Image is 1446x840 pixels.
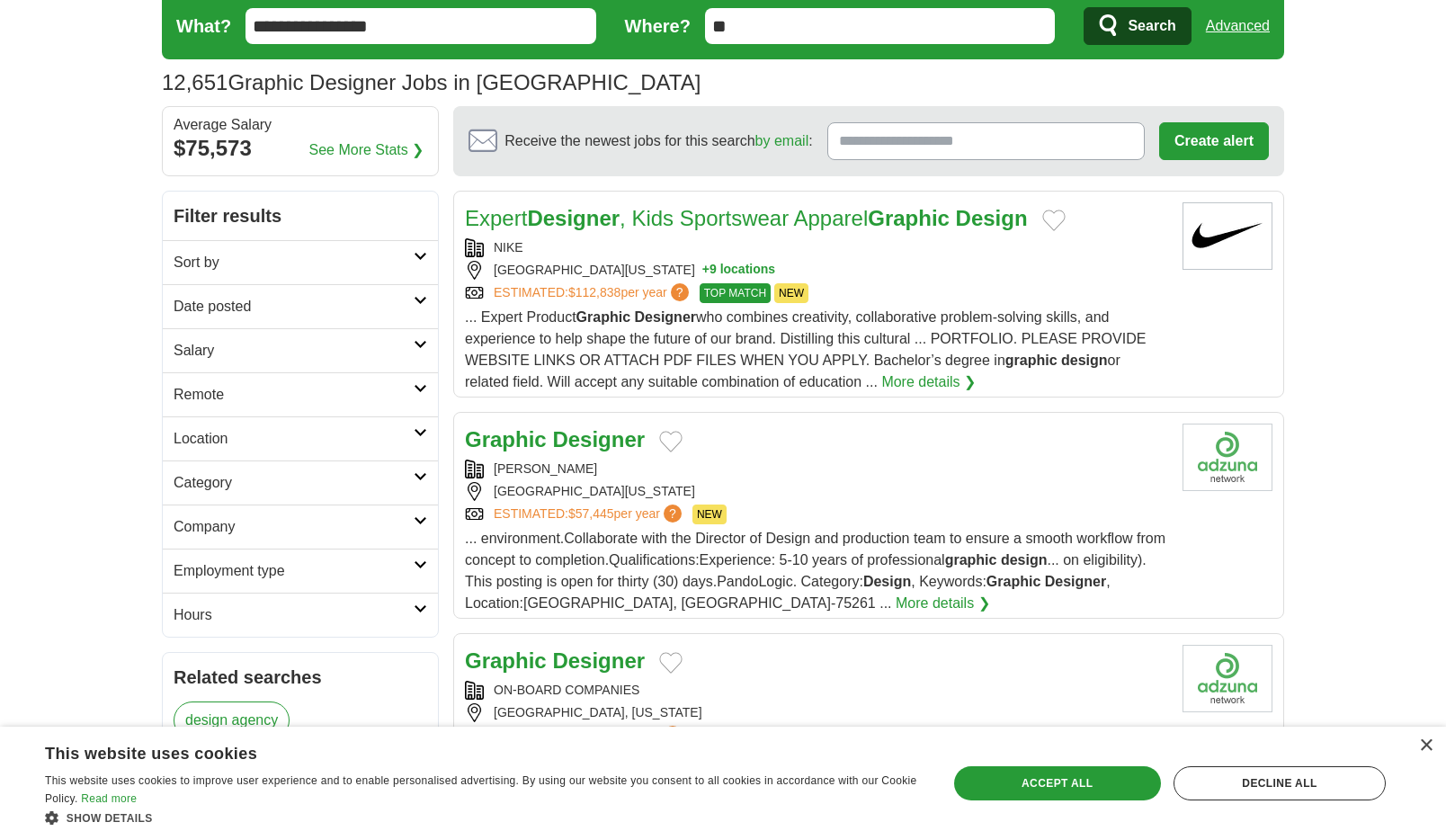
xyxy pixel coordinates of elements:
[494,505,685,524] a: ESTIMATED:$57,445per year?
[176,13,231,40] label: What?
[465,648,547,673] strong: Graphic
[1005,353,1058,368] strong: graphic
[81,792,137,805] a: Read more, opens a new window
[163,593,438,637] a: Hours
[163,284,438,328] a: Date posted
[552,427,645,451] strong: Designer
[465,681,1168,700] div: ON-BOARD COMPANIES
[465,531,1165,611] span: ... environment.Collaborate with the Director of Design and production team to ensure a smooth wo...
[465,427,547,451] strong: Graphic
[163,460,438,505] a: Category
[163,240,438,284] a: Sort by
[45,809,921,827] div: Show details
[552,648,645,673] strong: Designer
[67,812,153,825] span: Show details
[659,652,683,674] button: Add to favorite jobs
[625,13,691,40] label: Where?
[568,506,614,521] span: $57,445
[163,328,438,372] a: Salary
[1045,574,1106,589] strong: Designer
[309,139,424,161] a: See More Stats ❯
[755,133,809,148] a: by email
[1159,122,1269,160] button: Create alert
[986,574,1040,589] strong: Graphic
[163,505,438,549] a: Company
[702,261,775,280] button: +9 locations
[1174,766,1386,800] div: Decline all
[956,206,1028,230] strong: Design
[174,252,414,273] h2: Sort by
[504,130,812,152] span: Receive the newest jobs for this search :
[494,283,692,303] a: ESTIMATED:$112,838per year?
[671,283,689,301] span: ?
[945,552,997,567] strong: graphic
[465,261,1168,280] div: [GEOGRAPHIC_DATA][US_STATE]
[1206,8,1270,44] a: Advanced
[465,482,1168,501] div: [GEOGRAPHIC_DATA][US_STATE]
[465,309,1146,389] span: ... Expert Product who combines creativity, collaborative problem-solving skills, and experience ...
[1084,7,1191,45] button: Search
[465,460,1168,478] div: [PERSON_NAME]
[1183,424,1272,491] img: Company logo
[896,593,990,614] a: More details ❯
[465,703,1168,722] div: [GEOGRAPHIC_DATA], [US_STATE]
[635,309,696,325] strong: Designer
[954,766,1161,800] div: Accept all
[1061,353,1108,368] strong: design
[163,372,438,416] a: Remote
[576,309,630,325] strong: Graphic
[692,505,727,524] span: NEW
[494,240,523,255] a: NIKE
[174,560,414,582] h2: Employment type
[174,664,427,691] h2: Related searches
[863,574,911,589] strong: Design
[174,472,414,494] h2: Category
[527,206,620,230] strong: Designer
[1042,210,1066,231] button: Add to favorite jobs
[1128,8,1175,44] span: Search
[494,726,685,745] a: ESTIMATED:$54,941per year?
[465,648,645,673] a: Graphic Designer
[700,283,771,303] span: TOP MATCH
[174,384,414,406] h2: Remote
[664,505,682,523] span: ?
[162,67,228,99] span: 12,651
[163,549,438,593] a: Employment type
[45,774,917,805] span: This website uses cookies to improve user experience and to enable personalised advertising. By u...
[774,283,808,303] span: NEW
[664,726,682,744] span: ?
[174,604,414,626] h2: Hours
[174,340,414,362] h2: Salary
[1001,552,1048,567] strong: design
[174,132,427,165] div: $75,573
[45,737,876,764] div: This website uses cookies
[162,70,701,94] h1: Graphic Designer Jobs in [GEOGRAPHIC_DATA]
[174,516,414,538] h2: Company
[881,371,976,393] a: More details ❯
[163,192,438,240] h2: Filter results
[465,427,645,451] a: Graphic Designer
[659,431,683,452] button: Add to favorite jobs
[1183,645,1272,712] img: Company logo
[174,701,290,739] a: design agency
[1183,202,1272,270] img: Nike logo
[163,416,438,460] a: Location
[174,296,414,317] h2: Date posted
[465,206,1028,230] a: ExpertDesigner, Kids Sportswear ApparelGraphic Design
[868,206,950,230] strong: Graphic
[174,428,414,450] h2: Location
[702,261,710,280] span: +
[568,285,620,299] span: $112,838
[174,118,427,132] div: Average Salary
[1419,739,1433,753] div: Close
